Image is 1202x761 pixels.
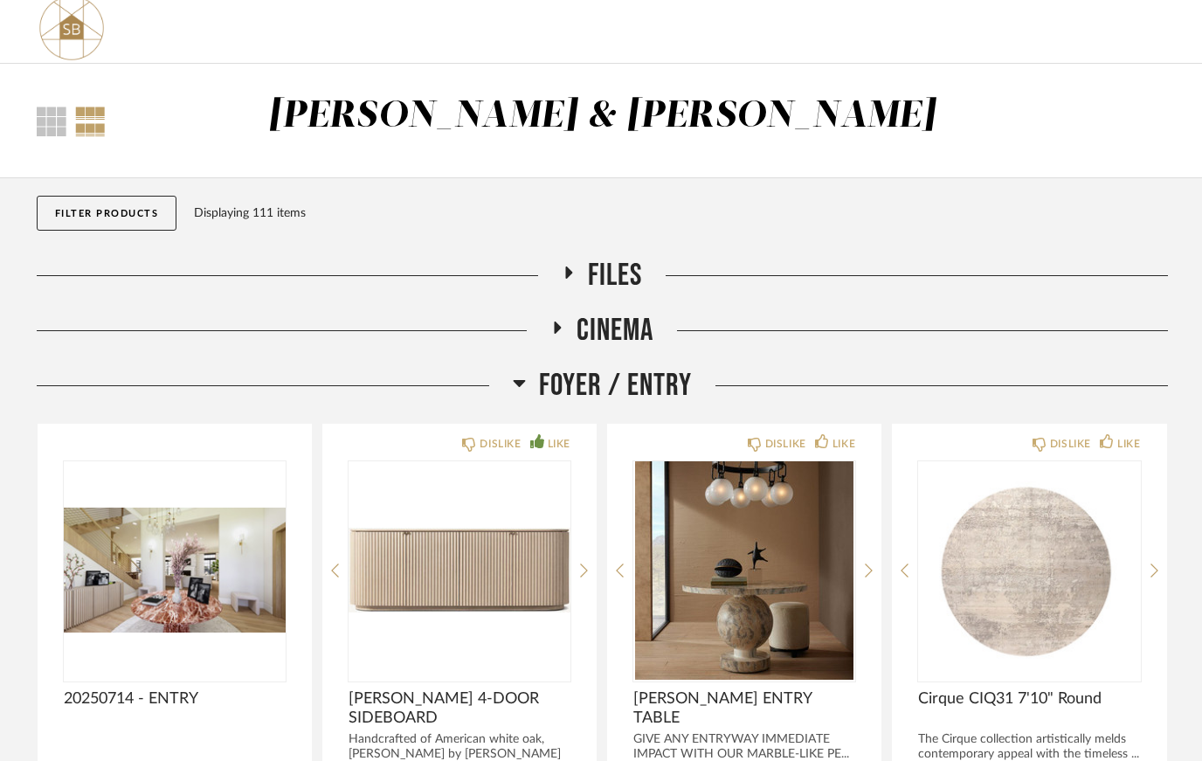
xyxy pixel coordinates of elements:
[1050,435,1091,453] div: DISLIKE
[548,435,570,453] div: LIKE
[64,461,286,680] img: undefined
[633,461,855,680] img: undefined
[194,204,1159,223] div: Displaying 111 items
[832,435,855,453] div: LIKE
[633,689,855,728] span: [PERSON_NAME] ENTRY TABLE
[349,461,570,680] img: undefined
[765,435,806,453] div: DISLIKE
[64,689,286,709] span: 20250714 - ENTRY
[37,196,177,231] button: Filter Products
[539,367,692,405] span: Foyer / Entry
[480,435,521,453] div: DISLIKE
[577,312,653,349] span: CINEMA
[918,461,1140,680] img: undefined
[918,689,1140,709] span: Cirque CIQ31 7'10" Round
[349,689,570,728] span: [PERSON_NAME] 4-DOOR SIDEBOARD
[588,257,642,294] span: FILES
[268,98,936,135] div: [PERSON_NAME] & [PERSON_NAME]
[1117,435,1140,453] div: LIKE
